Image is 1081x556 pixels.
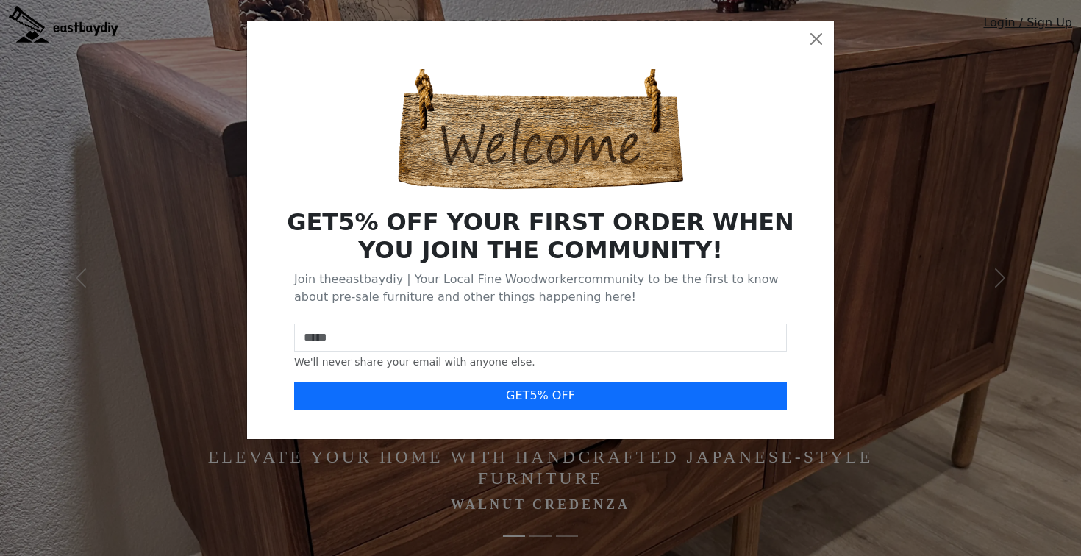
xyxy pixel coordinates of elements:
img: Welcome [393,69,688,190]
p: Join the eastbaydiy | Your Local Fine Woodworker community to be the first to know about pre-sale... [294,271,787,306]
b: GET 5 % OFF YOUR FIRST ORDER WHEN YOU JOIN THE COMMUNITY! [287,208,794,264]
button: GET5% OFF [294,382,787,410]
button: Close [804,27,828,51]
div: We'll never share your email with anyone else. [294,354,787,370]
